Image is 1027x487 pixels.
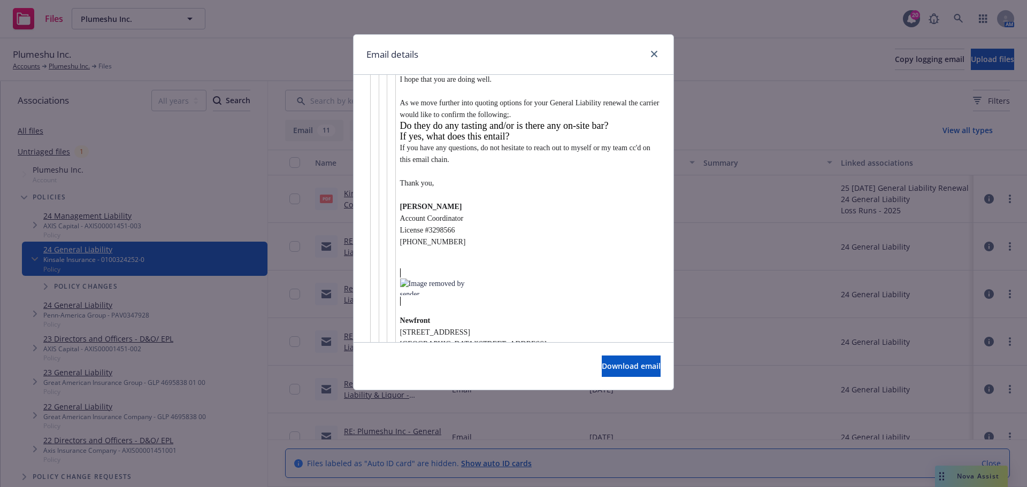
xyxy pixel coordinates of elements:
[400,316,431,324] span: Newfront
[400,52,660,119] span: Hi [PERSON_NAME], I hope that you are doing well. As we move further into quoting options for you...
[400,266,661,306] a: Image removed by sender.
[400,144,650,199] span: If you have any questions, do not hesitate to reach out to myself or my team cc'd on this email c...
[400,131,510,142] span: If yes, what does this entail?
[400,120,609,131] span: Do they do any tasting and/or is there any on-site bar?
[400,340,547,348] span: [GEOGRAPHIC_DATA][STREET_ADDRESS]
[400,279,486,295] img: Image removed by sender.
[648,48,661,60] a: close
[400,328,470,336] span: [STREET_ADDRESS]
[602,361,661,371] span: Download email
[400,214,464,222] span: Account Coordinator
[400,226,455,234] span: License #3298566
[366,48,418,61] h1: Email details
[602,355,661,377] button: Download email
[400,203,462,211] span: [PERSON_NAME]
[400,238,466,246] span: [PHONE_NUMBER]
